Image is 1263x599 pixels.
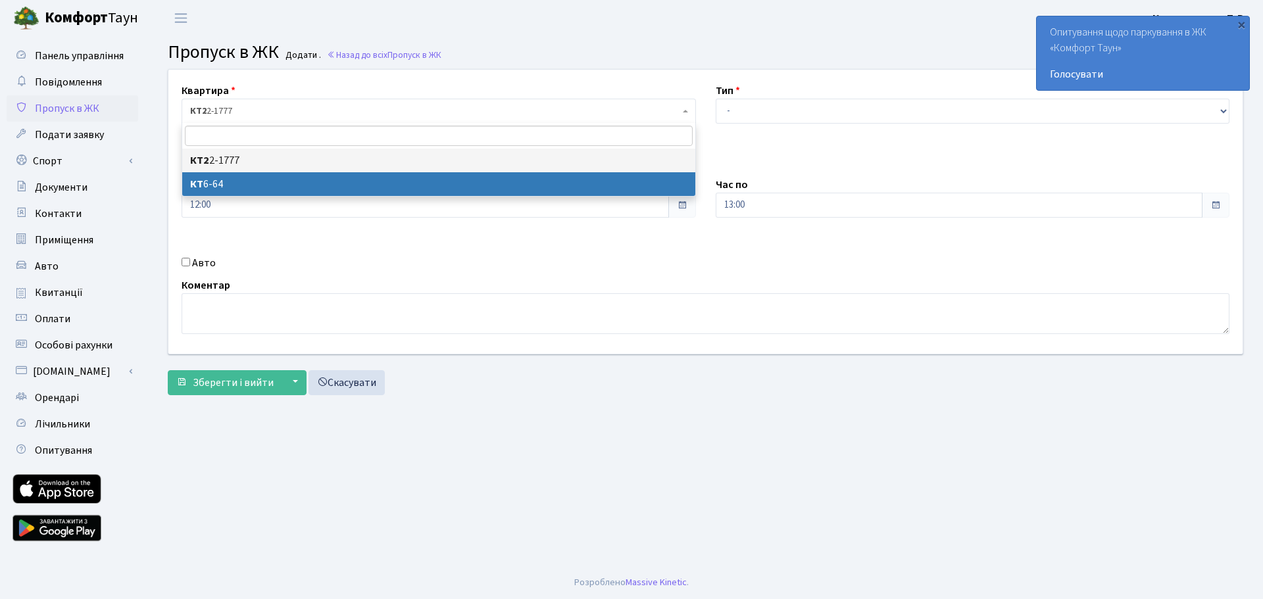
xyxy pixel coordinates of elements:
[35,285,83,300] span: Квитанції
[1235,18,1248,31] div: ×
[190,153,209,168] b: КТ2
[35,338,112,352] span: Особові рахунки
[387,49,441,61] span: Пропуск в ЖК
[182,277,230,293] label: Коментар
[309,370,385,395] a: Скасувати
[168,370,282,395] button: Зберегти і вийти
[182,172,695,196] li: 6-64
[45,7,138,30] span: Таун
[716,177,748,193] label: Час по
[35,180,87,195] span: Документи
[182,99,696,124] span: <b>КТ2</b>&nbsp;&nbsp;&nbsp;2-1777
[190,177,203,191] b: КТ
[35,206,82,221] span: Контакти
[1037,16,1249,90] div: Опитування щодо паркування в ЖК «Комфорт Таун»
[35,312,70,326] span: Оплати
[35,391,79,405] span: Орендарі
[7,411,138,437] a: Лічильники
[35,443,92,458] span: Опитування
[35,75,102,89] span: Повідомлення
[1152,11,1247,26] a: Каричковська Т. В.
[35,128,104,142] span: Подати заявку
[7,148,138,174] a: Спорт
[1050,66,1236,82] a: Голосувати
[190,105,207,118] b: КТ2
[190,105,680,118] span: <b>КТ2</b>&nbsp;&nbsp;&nbsp;2-1777
[7,43,138,69] a: Панель управління
[7,332,138,358] a: Особові рахунки
[327,49,441,61] a: Назад до всіхПропуск в ЖК
[574,575,689,590] div: Розроблено .
[7,122,138,148] a: Подати заявку
[182,83,235,99] label: Квартира
[192,255,216,271] label: Авто
[7,358,138,385] a: [DOMAIN_NAME]
[7,69,138,95] a: Повідомлення
[13,5,39,32] img: logo.png
[182,149,695,172] li: 2-1777
[35,233,93,247] span: Приміщення
[283,50,321,61] small: Додати .
[7,227,138,253] a: Приміщення
[35,101,99,116] span: Пропуск в ЖК
[193,375,274,390] span: Зберегти і вийти
[45,7,108,28] b: Комфорт
[7,437,138,464] a: Опитування
[7,95,138,122] a: Пропуск в ЖК
[168,39,279,65] span: Пропуск в ЖК
[7,253,138,279] a: Авто
[7,385,138,411] a: Орендарі
[164,7,197,29] button: Переключити навігацію
[7,201,138,227] a: Контакти
[35,417,90,431] span: Лічильники
[7,279,138,306] a: Квитанції
[35,49,124,63] span: Панель управління
[626,575,687,589] a: Massive Kinetic
[716,83,740,99] label: Тип
[35,259,59,274] span: Авто
[7,174,138,201] a: Документи
[7,306,138,332] a: Оплати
